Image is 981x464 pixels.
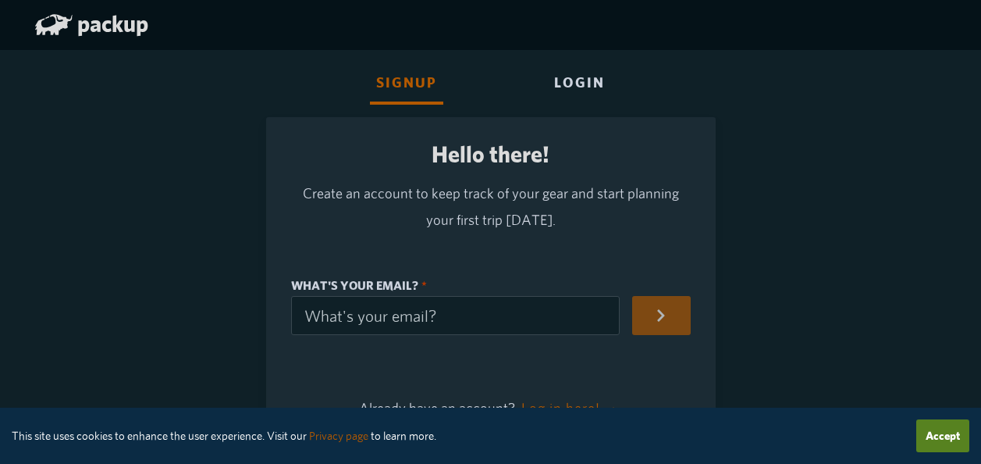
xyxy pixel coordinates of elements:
small: This site uses cookies to enhance the user experience. Visit our to learn more. [12,429,436,442]
label: What's your email? [291,275,620,296]
input: What's your email? [291,296,620,335]
div: Login [548,62,611,105]
span: packup [77,9,148,37]
h2: Hello there! [291,142,691,168]
p: Create an account to keep track of your gear and start planning your first trip [DATE]. [291,180,691,234]
div: Signup [370,62,443,105]
p: Already have an account? [291,389,691,428]
a: Privacy page [309,429,368,442]
button: Log in here! → [518,389,622,428]
button: Accept cookies [916,419,969,452]
a: packup [35,12,148,41]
